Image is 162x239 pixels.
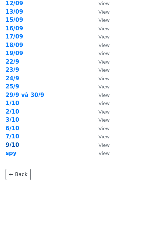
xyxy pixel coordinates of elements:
[6,58,19,65] a: 22/9
[91,33,110,40] a: View
[91,125,110,132] a: View
[6,150,16,156] a: spy
[98,51,110,56] small: View
[6,117,19,123] a: 3/10
[91,133,110,140] a: View
[91,142,110,148] a: View
[91,108,110,115] a: View
[6,92,44,98] a: 29/9 và 30/9
[6,133,19,140] a: 7/10
[91,117,110,123] a: View
[98,117,110,123] small: View
[98,59,110,65] small: View
[91,42,110,48] a: View
[98,101,110,106] small: View
[98,134,110,139] small: View
[98,34,110,40] small: View
[125,203,162,239] div: Tiện ích trò chuyện
[91,58,110,65] a: View
[91,17,110,23] a: View
[6,25,23,32] a: 16/09
[6,83,19,90] a: 25/9
[6,17,23,23] a: 15/09
[98,9,110,15] small: View
[6,100,19,107] a: 1/10
[98,84,110,90] small: View
[98,1,110,6] small: View
[98,26,110,31] small: View
[91,92,110,98] a: View
[91,25,110,32] a: View
[91,67,110,73] a: View
[6,169,31,180] a: ← Back
[91,100,110,107] a: View
[91,50,110,57] a: View
[98,151,110,156] small: View
[98,17,110,23] small: View
[98,109,110,115] small: View
[6,50,23,57] a: 19/09
[6,125,19,132] a: 6/10
[98,126,110,131] small: View
[6,142,19,148] a: 9/10
[91,150,110,156] a: View
[6,108,19,115] a: 2/10
[6,9,23,15] a: 13/09
[91,9,110,15] a: View
[98,67,110,73] small: View
[125,203,162,239] iframe: Chat Widget
[91,75,110,82] a: View
[98,76,110,81] small: View
[98,92,110,98] small: View
[91,83,110,90] a: View
[98,142,110,148] small: View
[6,33,23,40] a: 17/09
[6,67,19,73] a: 23/9
[98,43,110,48] small: View
[6,42,23,48] a: 18/09
[6,75,19,82] a: 24/9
